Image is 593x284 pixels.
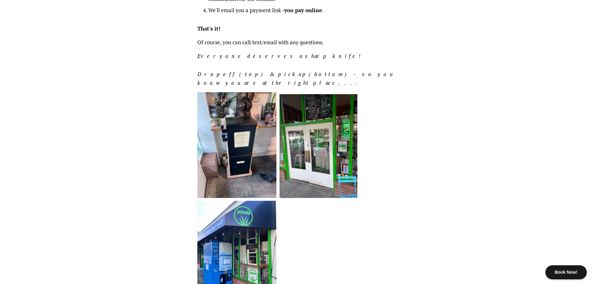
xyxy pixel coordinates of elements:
[208,6,396,15] li: We'll email you a payment link - .
[197,52,393,87] em: Everyone deserves a sharp knife! Dropoff (top) & pickup(bottom) - so you know you are at the righ...
[284,7,322,14] strong: you pay online
[197,25,220,32] strong: That's it!
[545,265,587,279] div: Book Now!
[197,38,396,47] p: Of course, you can call/text/email with any questions.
